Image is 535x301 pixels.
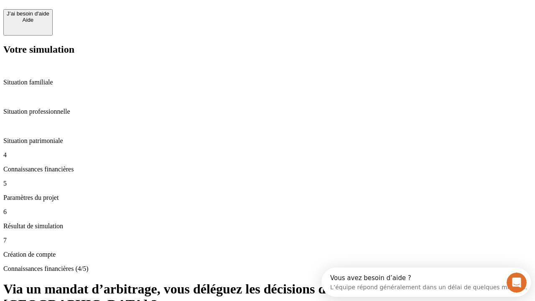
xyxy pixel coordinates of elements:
[3,3,230,26] div: Ouvrir le Messenger Intercom
[9,14,206,23] div: L’équipe répond généralement dans un délai de quelques minutes.
[3,237,532,244] p: 7
[3,222,532,230] p: Résultat de simulation
[3,79,532,86] p: Situation familiale
[321,268,531,297] iframe: Intercom live chat discovery launcher
[3,265,532,273] p: Connaissances financières (4/5)
[3,151,532,159] p: 4
[3,251,532,258] p: Création de compte
[3,180,532,187] p: 5
[3,44,532,55] h2: Votre simulation
[7,10,49,17] div: J’ai besoin d'aide
[3,166,532,173] p: Connaissances financières
[9,7,206,14] div: Vous avez besoin d’aide ?
[7,17,49,23] div: Aide
[3,9,53,36] button: J’ai besoin d'aideAide
[3,137,532,145] p: Situation patrimoniale
[3,194,532,202] p: Paramètres du projet
[507,273,527,293] iframe: Intercom live chat
[3,208,532,216] p: 6
[3,108,532,115] p: Situation professionnelle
